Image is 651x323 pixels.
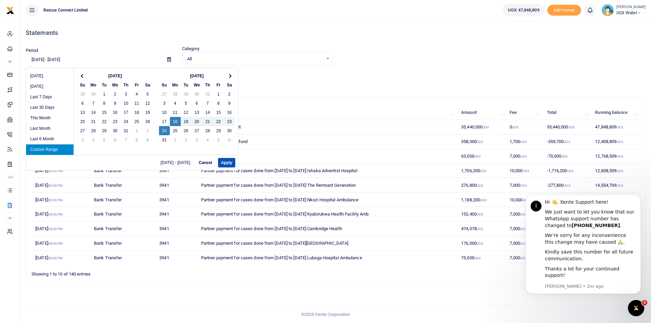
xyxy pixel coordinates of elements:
td: 35,440,000 [457,120,506,135]
td: 1,706,200 [457,164,506,178]
td: 7,000 [506,251,543,265]
td: Partner payment for cases done from [DATE] to [DATE] Cambridge Health [197,222,457,236]
span: Rescue Connect Limited [41,7,91,13]
small: UGX [616,184,623,187]
td: 28 [202,126,213,135]
li: [DATE] [26,71,74,81]
li: M [5,56,15,67]
td: 22 [99,117,110,126]
a: Add money [547,7,581,12]
th: We [110,80,121,89]
td: Bank Transfer [90,222,156,236]
span: UGX Wallet [616,10,646,16]
td: 176,000 [457,236,506,251]
td: 1 [99,89,110,99]
td: 21 [88,117,99,126]
th: Amount: activate to sort column ascending [457,105,506,120]
td: 35,440,000 [543,120,591,135]
td: 15 [213,108,224,117]
td: 30 [88,89,99,99]
td: 30 [192,89,202,99]
td: 16 [110,108,121,117]
td: Transaction Deposit [197,120,457,135]
td: 10,000 [506,193,543,207]
small: UGX [520,140,527,144]
td: 8 [132,135,142,144]
td: 1 [213,89,224,99]
li: Toup your wallet [547,5,581,16]
td: Partner payment for cases done from [DATE] to [DATE] Kyabirukwa Health Facility Amb [197,207,457,222]
td: 31 [202,89,213,99]
td: 12,768,509 [591,149,640,164]
iframe: Intercom live chat [628,300,644,316]
small: UGX [477,184,483,187]
td: 24 [121,117,132,126]
td: 4 [170,99,181,108]
div: Showing 1 to 10 of 140 entries [32,267,282,278]
li: Last 7 Days [26,92,74,102]
td: [DATE] [32,193,90,207]
th: [DATE] [170,71,224,80]
span: 3 [642,300,647,305]
td: 31 [159,135,170,144]
td: 10 [159,108,170,117]
td: 3 [159,99,170,108]
td: 8 [213,99,224,108]
td: [DATE] [32,207,90,222]
td: Bank Transfer [90,178,156,193]
th: Total: activate to sort column ascending [543,105,591,120]
td: Partner payment for cases done from [DATE] to [DATE][GEOGRAPHIC_DATA] [197,236,457,251]
td: 6 [77,99,88,108]
td: 7,000 [506,222,543,236]
td: 8 [99,99,110,108]
td: 13 [192,108,202,117]
td: 3 [77,135,88,144]
td: 27 [77,126,88,135]
small: UGX [477,227,483,231]
td: Bank Transfer [90,207,156,222]
td: 3941 [156,178,197,193]
th: Mo [170,80,181,89]
td: 47,848,809 [591,120,640,135]
td: 2 [110,89,121,99]
small: UGX [567,169,574,173]
td: 27 [159,89,170,99]
small: UGX [480,198,487,202]
td: 3 [121,89,132,99]
td: 7,000 [506,178,543,193]
td: 20 [192,117,202,126]
th: Sa [142,80,153,89]
td: 14 [202,108,213,117]
small: UGX [474,155,481,158]
td: 19 [142,108,153,117]
td: -70,000 [543,149,591,164]
td: 12 [181,108,192,117]
li: M [5,213,15,224]
td: 3941 [156,207,197,222]
td: 28 [88,126,99,135]
td: [DATE] [32,236,90,251]
td: 6 [110,135,121,144]
td: 17 [121,108,132,117]
td: Bank Transfer [90,236,156,251]
th: Running balance: activate to sort column ascending [591,105,640,120]
td: 29 [181,89,192,99]
small: UGX [520,184,527,187]
td: 10,000 [506,164,543,178]
td: 14,554,709 [591,178,640,193]
li: [DATE] [26,81,74,92]
li: Custom Range [26,144,74,155]
small: 08:08 PM [48,184,63,187]
td: 7,000 [506,149,543,164]
a: logo-small logo-large logo-large [6,7,14,13]
small: UGX [477,213,483,216]
img: logo-small [6,6,14,15]
small: UGX [480,169,487,173]
td: 3941 [156,193,197,207]
td: 26 [142,117,153,126]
